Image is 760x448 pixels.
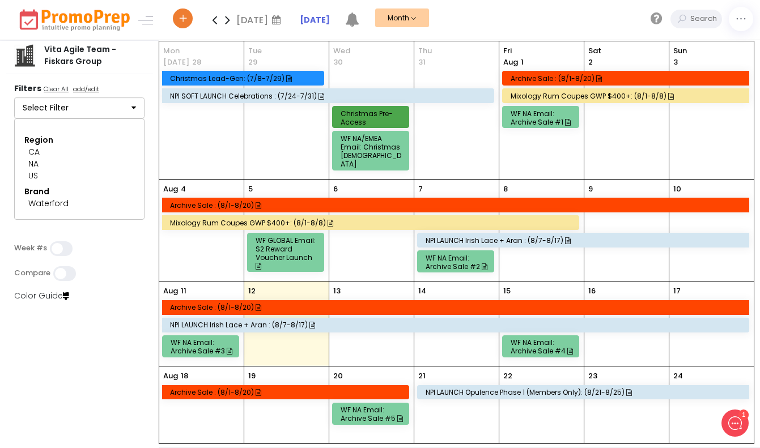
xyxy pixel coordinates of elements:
div: Brand [24,186,134,198]
iframe: gist-messenger-bubble-iframe [721,409,749,437]
a: add/edit [71,84,101,96]
p: 10 [673,184,681,195]
p: 24 [673,370,683,382]
a: [DATE] [300,14,330,26]
div: NPI LAUNCH Opulence Phase 1 (Members Only): (8/21-8/25) [426,388,745,396]
div: WF NA Email: Archive Sale #4 [511,338,574,355]
img: company.png [14,44,36,67]
div: Waterford [28,198,130,210]
p: 18 [181,370,188,382]
h2: What can we do to help? [32,50,195,64]
p: 21 [418,370,426,382]
strong: Filters [14,83,41,94]
p: 19 [248,370,256,382]
p: [DATE] [163,57,189,68]
div: Christmas Pre-Access [341,109,404,126]
span: Sat [588,45,665,57]
span: Mon [163,45,240,57]
p: 29 [248,57,257,68]
p: 16 [588,285,596,297]
span: New conversation [73,80,136,89]
p: 3 [673,57,678,68]
span: Aug [503,57,518,67]
button: Month [375,8,429,27]
p: 17 [673,285,681,297]
p: 8 [503,184,508,195]
div: Vita Agile Team - Fiskars Group [36,44,145,67]
div: Region [24,134,134,146]
div: WF NA Email: Archive Sale #2 [426,254,489,271]
span: Tue [248,45,325,57]
div: Mixology Rum Coupes GWP $400+: (8/1-8/8) [511,92,745,100]
p: 11 [181,285,186,297]
p: 6 [333,184,338,195]
p: 20 [333,370,343,382]
span: We run on Gist [95,375,143,382]
p: 15 [503,285,511,297]
p: 1 [503,57,524,68]
p: 14 [418,285,426,297]
u: Clear All [44,84,69,93]
div: Archive Sale : (8/1-8/20) [511,74,745,83]
p: 28 [192,57,201,68]
div: WF NA/EMEA Email: Christmas [DEMOGRAPHIC_DATA] [341,134,404,168]
label: Week #s [14,244,47,253]
p: Aug [163,370,178,382]
div: Christmas Lead-Gen: (7/8-7/29) [170,74,320,83]
div: WF NA Email: Archive Sale #1 [511,109,574,126]
span: Fri [503,45,580,57]
div: CA [28,146,130,158]
div: NPI LAUNCH Irish Lace + Aran : (8/7-8/17) [426,236,745,245]
p: 31 [418,57,426,68]
div: [DATE] [236,11,285,28]
button: Select Filter [14,97,145,119]
p: Aug [163,285,178,297]
input: Search [687,10,722,28]
p: 9 [588,184,593,195]
p: 4 [181,184,186,195]
p: 7 [418,184,423,195]
p: 23 [588,370,597,382]
u: add/edit [73,84,99,93]
strong: [DATE] [300,14,330,25]
div: NPI SOFT LAUNCH Celebrations : (7/24-7/31) [170,92,489,100]
div: NA [28,158,130,170]
span: Sun [673,45,750,57]
div: WF GLOBAL Email: S2 Reward Voucher Launch [256,236,319,270]
span: Thu [418,45,495,57]
button: New conversation [9,73,218,97]
div: Mixology Rum Coupes GWP $400+: (8/1-8/8) [170,219,574,227]
p: 13 [333,285,341,297]
p: 2 [588,57,593,68]
p: 5 [248,184,253,195]
div: Archive Sale : (8/1-8/20) [170,201,745,210]
a: Color Guide [14,290,69,301]
div: Archive Sale : (8/1-8/20) [170,388,404,396]
div: WF NA Email: Archive Sale #3 [171,338,235,355]
div: NPI LAUNCH Irish Lace + Aran : (8/7-8/17) [170,321,744,329]
span: Wed [333,45,410,57]
p: 12 [248,285,256,297]
div: Archive Sale : (8/1-8/20) [170,303,745,312]
div: US [28,170,130,182]
label: Compare [14,268,50,278]
p: 30 [333,57,343,68]
p: Aug [163,184,178,195]
p: 22 [503,370,512,382]
div: WF NA Email: Archive Sale #5 [341,406,404,423]
h1: Hello [PERSON_NAME]! [32,28,195,45]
